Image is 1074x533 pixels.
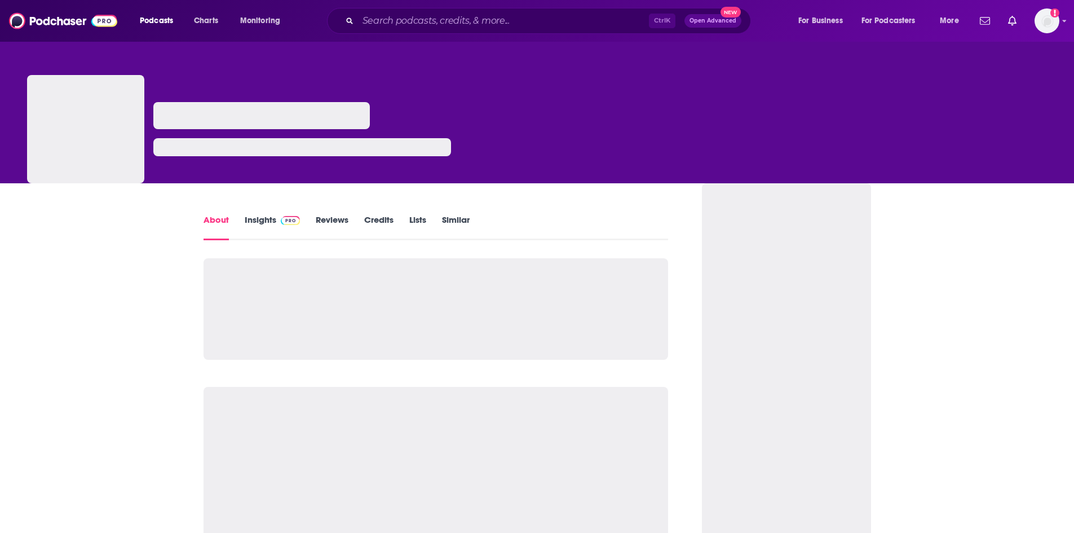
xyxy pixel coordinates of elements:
a: Reviews [316,214,348,240]
span: Open Advanced [690,18,736,24]
span: For Business [798,13,843,29]
button: open menu [932,12,973,30]
span: Podcasts [140,13,173,29]
a: Show notifications dropdown [975,11,995,30]
span: New [721,7,741,17]
button: open menu [854,12,932,30]
span: Logged in as luilaking [1035,8,1059,33]
svg: Add a profile image [1050,8,1059,17]
input: Search podcasts, credits, & more... [358,12,649,30]
a: Show notifications dropdown [1004,11,1021,30]
a: Similar [442,214,470,240]
img: Podchaser - Follow, Share and Rate Podcasts [9,10,117,32]
img: Podchaser Pro [281,216,300,225]
button: open menu [232,12,295,30]
a: Charts [187,12,225,30]
a: Credits [364,214,394,240]
button: open menu [132,12,188,30]
button: open menu [790,12,857,30]
span: More [940,13,959,29]
button: Show profile menu [1035,8,1059,33]
span: Ctrl K [649,14,675,28]
button: Open AdvancedNew [684,14,741,28]
a: InsightsPodchaser Pro [245,214,300,240]
span: Monitoring [240,13,280,29]
a: About [204,214,229,240]
div: Search podcasts, credits, & more... [338,8,762,34]
img: User Profile [1035,8,1059,33]
span: For Podcasters [861,13,916,29]
span: Charts [194,13,218,29]
a: Lists [409,214,426,240]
